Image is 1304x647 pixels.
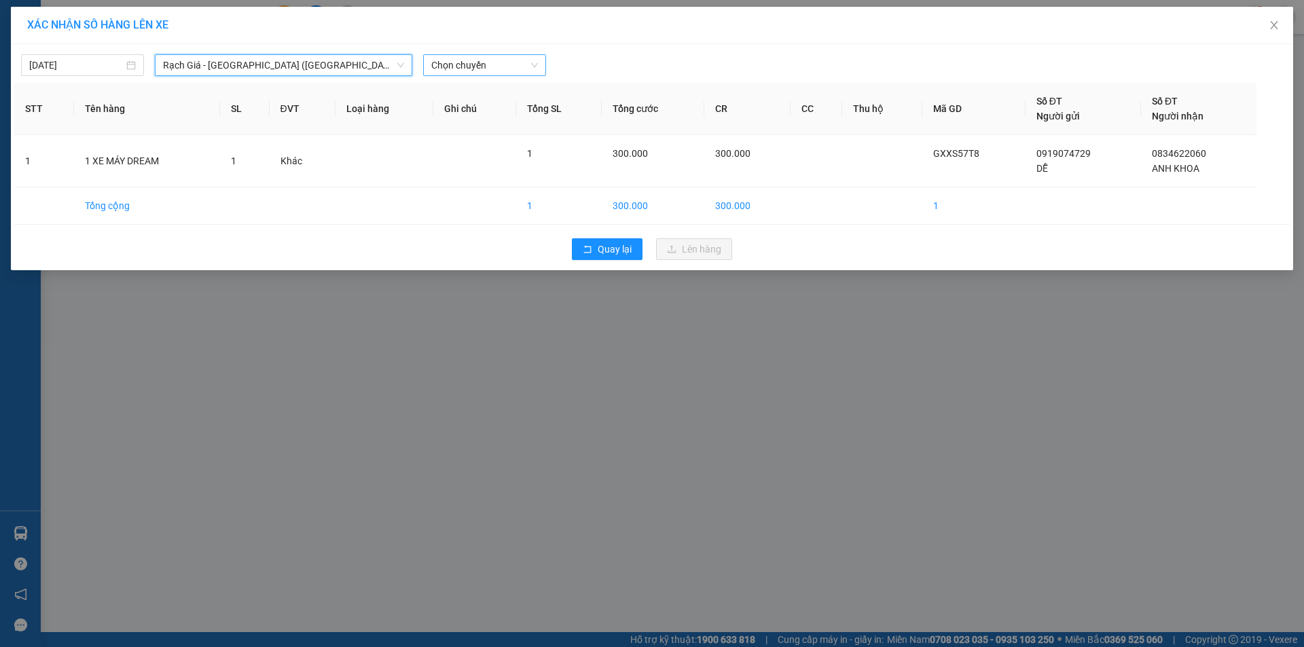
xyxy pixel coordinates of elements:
[527,148,532,159] span: 1
[431,55,538,75] span: Chọn chuyến
[516,187,602,225] td: 1
[74,83,219,135] th: Tên hàng
[336,83,433,135] th: Loại hàng
[598,242,632,257] span: Quay lại
[29,58,124,73] input: 13/09/2025
[231,155,236,166] span: 1
[270,135,336,187] td: Khác
[1269,20,1280,31] span: close
[220,83,270,135] th: SL
[433,83,516,135] th: Ghi chú
[656,238,732,260] button: uploadLên hàng
[613,148,648,159] span: 300.000
[516,83,602,135] th: Tổng SL
[933,148,979,159] span: GXXS57T8
[704,187,791,225] td: 300.000
[27,18,168,31] span: XÁC NHẬN SỐ HÀNG LÊN XE
[922,187,1026,225] td: 1
[572,238,642,260] button: rollbackQuay lại
[1036,148,1091,159] span: 0919074729
[1152,163,1199,174] span: ANH KHOA
[922,83,1026,135] th: Mã GD
[14,83,74,135] th: STT
[704,83,791,135] th: CR
[397,61,405,69] span: down
[163,55,404,75] span: Rạch Giá - Sài Gòn (Hàng Hoá)
[715,148,750,159] span: 300.000
[1152,148,1206,159] span: 0834622060
[1152,111,1203,122] span: Người nhận
[1036,96,1062,107] span: Số ĐT
[1036,111,1080,122] span: Người gửi
[791,83,842,135] th: CC
[74,187,219,225] td: Tổng cộng
[270,83,336,135] th: ĐVT
[842,83,922,135] th: Thu hộ
[1036,163,1048,174] span: DỄ
[602,187,704,225] td: 300.000
[14,135,74,187] td: 1
[583,244,592,255] span: rollback
[1152,96,1178,107] span: Số ĐT
[1255,7,1293,45] button: Close
[602,83,704,135] th: Tổng cước
[74,135,219,187] td: 1 XE MÁY DREAM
